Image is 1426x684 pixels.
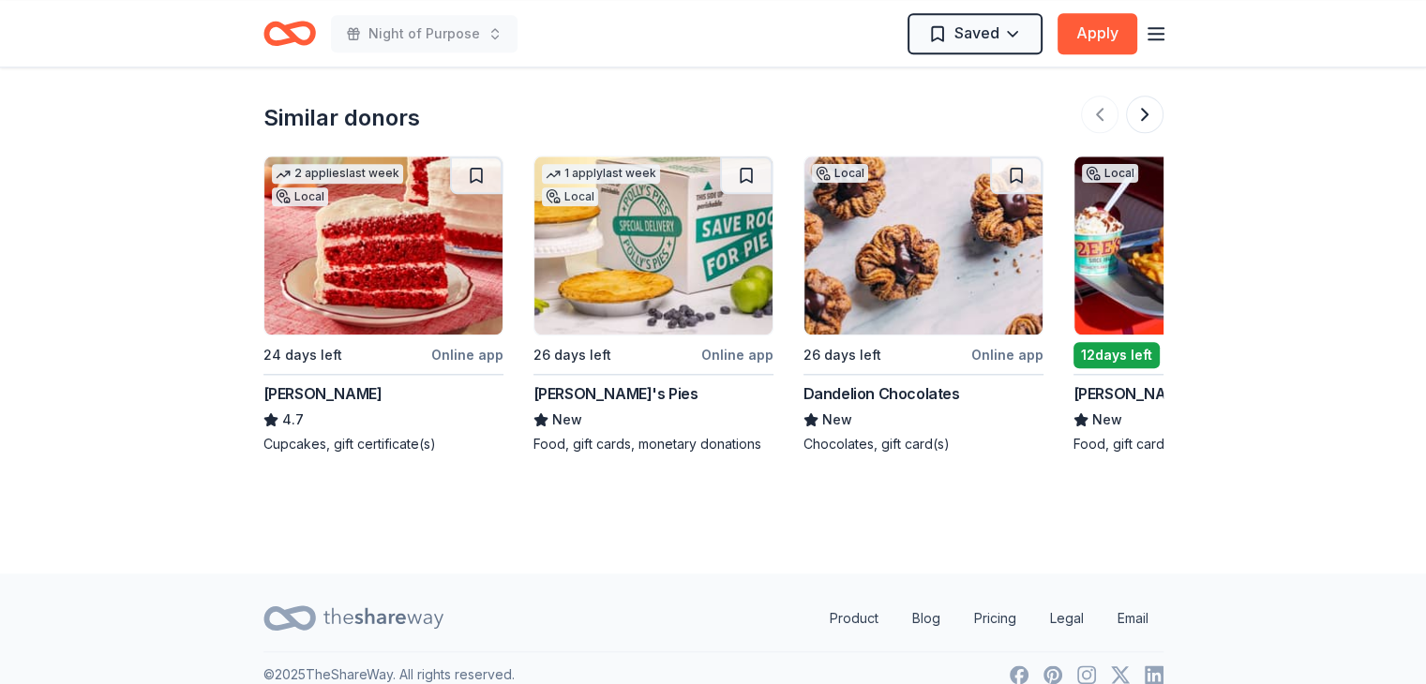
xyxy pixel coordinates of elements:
[263,382,383,405] div: [PERSON_NAME]
[701,343,773,366] div: Online app
[1073,382,1193,405] div: [PERSON_NAME]
[1082,164,1138,183] div: Local
[822,409,852,431] span: New
[542,187,598,206] div: Local
[1058,13,1137,54] button: Apply
[803,344,881,366] div: 26 days left
[959,600,1031,637] a: Pricing
[812,164,868,183] div: Local
[971,343,1043,366] div: Online app
[1073,156,1313,454] a: Image for Twohey'sLocal12days left[PERSON_NAME]NewFood, gift card(s)
[815,600,893,637] a: Product
[533,156,773,454] a: Image for Polly's Pies1 applylast weekLocal26 days leftOnline app[PERSON_NAME]'s PiesNewFood, gif...
[1074,156,1313,335] img: Image for Twohey's
[263,435,503,454] div: Cupcakes, gift certificate(s)
[533,382,698,405] div: [PERSON_NAME]'s Pies
[263,344,342,366] div: 24 days left
[803,382,960,405] div: Dandelion Chocolates
[1035,600,1099,637] a: Legal
[431,343,503,366] div: Online app
[534,156,773,335] img: Image for Polly's Pies
[815,600,1163,637] nav: quick links
[1073,435,1313,454] div: Food, gift card(s)
[1073,342,1160,368] div: 12 days left
[1092,409,1122,431] span: New
[331,15,518,52] button: Night of Purpose
[803,156,1043,454] a: Image for Dandelion ChocolatesLocal26 days leftOnline appDandelion ChocolatesNewChocolates, gift ...
[533,344,611,366] div: 26 days left
[368,22,480,45] span: Night of Purpose
[272,187,328,206] div: Local
[804,156,1043,335] img: Image for Dandelion Chocolates
[263,103,420,133] div: Similar donors
[263,156,503,454] a: Image for Susie Cakes2 applieslast weekLocal24 days leftOnline app[PERSON_NAME]4.7Cupcakes, gift ...
[533,435,773,454] div: Food, gift cards, monetary donations
[542,164,660,184] div: 1 apply last week
[272,164,403,184] div: 2 applies last week
[264,156,503,335] img: Image for Susie Cakes
[263,11,316,55] a: Home
[897,600,955,637] a: Blog
[282,409,304,431] span: 4.7
[552,409,582,431] span: New
[1103,600,1163,637] a: Email
[803,435,1043,454] div: Chocolates, gift card(s)
[908,13,1043,54] button: Saved
[954,21,999,45] span: Saved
